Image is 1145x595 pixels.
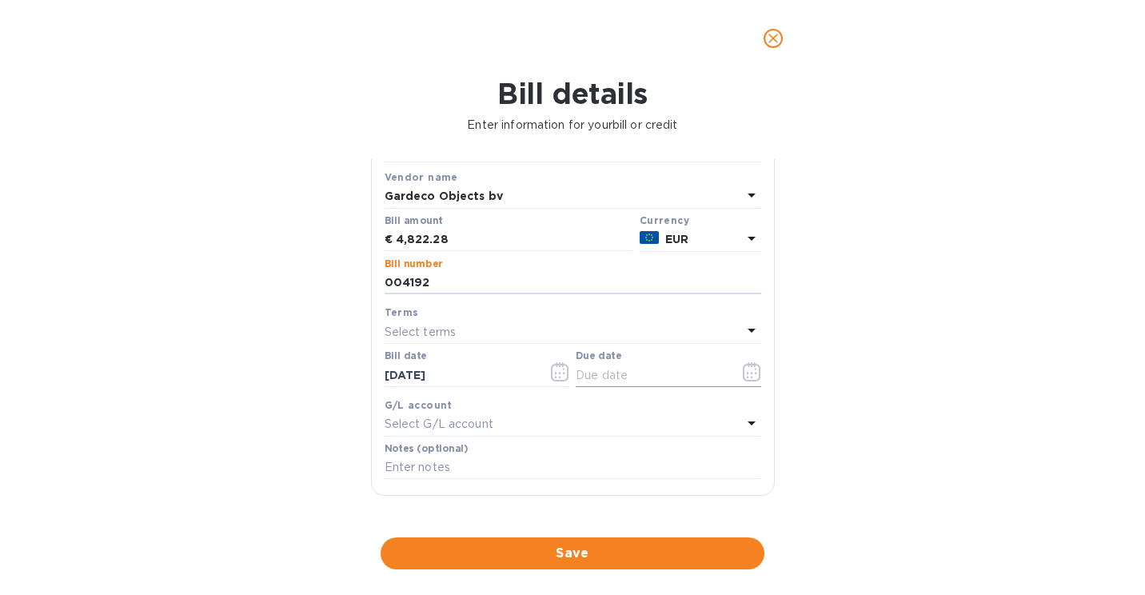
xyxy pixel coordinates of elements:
[385,324,457,341] p: Select terms
[393,544,752,563] span: Save
[385,456,761,480] input: Enter notes
[385,352,427,361] label: Bill date
[640,214,689,226] b: Currency
[385,444,469,453] label: Notes (optional)
[665,233,688,246] b: EUR
[381,537,764,569] button: Save
[385,216,442,226] label: Bill amount
[13,117,1132,134] p: Enter information for your bill or credit
[396,228,633,252] input: € Enter bill amount
[385,306,419,318] b: Terms
[385,228,396,252] div: €
[385,259,442,269] label: Bill number
[13,77,1132,110] h1: Bill details
[754,19,792,58] button: close
[385,271,761,295] input: Enter bill number
[385,171,458,183] b: Vendor name
[576,363,727,387] input: Due date
[385,190,503,202] b: Gardeco Objects bv
[385,399,453,411] b: G/L account
[576,352,621,361] label: Due date
[385,416,493,433] p: Select G/L account
[385,363,536,387] input: Select date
